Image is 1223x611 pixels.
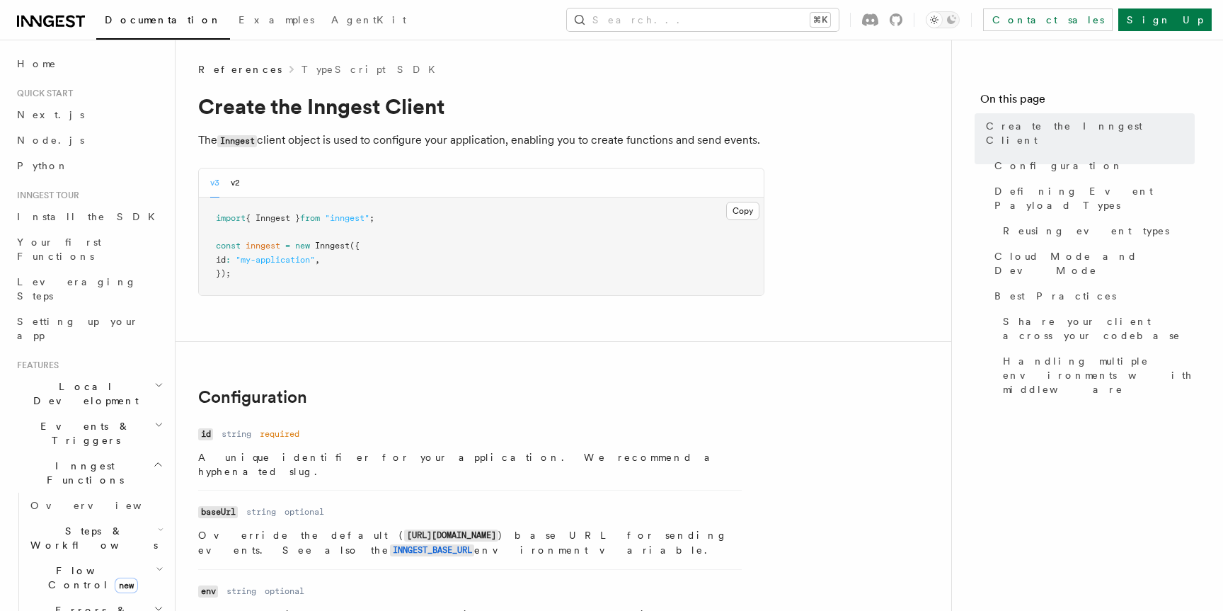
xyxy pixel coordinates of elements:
[810,13,830,27] kbd: ⌘K
[11,190,79,201] span: Inngest tour
[210,169,219,198] button: v3
[11,360,59,371] span: Features
[997,218,1195,244] a: Reusing event types
[11,379,154,408] span: Local Development
[11,459,153,487] span: Inngest Functions
[994,184,1195,212] span: Defining Event Payload Types
[17,236,101,262] span: Your first Functions
[17,316,139,341] span: Setting up your app
[994,249,1195,278] span: Cloud Mode and Dev Mode
[11,229,166,269] a: Your first Functions
[983,8,1113,31] a: Contact sales
[1003,354,1195,396] span: Handling multiple environments with middleware
[198,62,282,76] span: References
[265,586,304,597] dd: optional
[11,51,166,76] a: Home
[17,109,84,120] span: Next.js
[216,268,231,278] span: });
[17,276,137,302] span: Leveraging Steps
[17,57,57,71] span: Home
[226,586,256,597] dd: string
[300,213,320,223] span: from
[198,387,307,407] a: Configuration
[1118,8,1212,31] a: Sign Up
[11,204,166,229] a: Install the SDK
[997,309,1195,348] a: Share your client across your codebase
[236,255,315,265] span: "my-application"
[285,241,290,251] span: =
[325,213,369,223] span: "inngest"
[989,153,1195,178] a: Configuration
[11,453,166,493] button: Inngest Functions
[11,374,166,413] button: Local Development
[25,524,158,552] span: Steps & Workflows
[30,500,176,511] span: Overview
[980,113,1195,153] a: Create the Inngest Client
[198,586,218,598] code: env
[994,289,1116,303] span: Best Practices
[198,93,764,119] h1: Create the Inngest Client
[302,62,444,76] a: TypeScript SDK
[11,153,166,178] a: Python
[350,241,360,251] span: ({
[105,14,222,25] span: Documentation
[217,135,257,147] code: Inngest
[980,91,1195,113] h4: On this page
[323,4,415,38] a: AgentKit
[96,4,230,40] a: Documentation
[198,506,238,518] code: baseUrl
[11,309,166,348] a: Setting up your app
[25,564,156,592] span: Flow Control
[331,14,406,25] span: AgentKit
[295,241,310,251] span: new
[226,255,231,265] span: :
[986,119,1195,147] span: Create the Inngest Client
[315,241,350,251] span: Inngest
[198,428,213,440] code: id
[230,4,323,38] a: Examples
[246,213,300,223] span: { Inngest }
[11,413,166,453] button: Events & Triggers
[239,14,314,25] span: Examples
[198,528,742,558] p: Override the default ( ) base URL for sending events. See also the environment variable.
[25,493,166,518] a: Overview
[989,283,1195,309] a: Best Practices
[115,578,138,593] span: new
[11,102,166,127] a: Next.js
[11,88,73,99] span: Quick start
[25,518,166,558] button: Steps & Workflows
[11,127,166,153] a: Node.js
[11,419,154,447] span: Events & Triggers
[246,241,280,251] span: inngest
[216,241,241,251] span: const
[315,255,320,265] span: ,
[216,213,246,223] span: import
[216,255,226,265] span: id
[246,506,276,518] dd: string
[222,428,251,440] dd: string
[1003,224,1169,238] span: Reusing event types
[285,506,324,518] dd: optional
[369,213,374,223] span: ;
[25,558,166,598] button: Flow Controlnew
[260,428,299,440] dd: required
[926,11,960,28] button: Toggle dark mode
[994,159,1123,173] span: Configuration
[198,450,742,479] p: A unique identifier for your application. We recommend a hyphenated slug.
[997,348,1195,402] a: Handling multiple environments with middleware
[404,530,498,542] code: [URL][DOMAIN_NAME]
[11,269,166,309] a: Leveraging Steps
[17,160,69,171] span: Python
[17,211,163,222] span: Install the SDK
[989,244,1195,283] a: Cloud Mode and Dev Mode
[231,169,240,198] button: v2
[17,135,84,146] span: Node.js
[198,130,764,151] p: The client object is used to configure your application, enabling you to create functions and sen...
[567,8,839,31] button: Search...⌘K
[390,544,474,556] a: INNGEST_BASE_URL
[989,178,1195,218] a: Defining Event Payload Types
[1003,314,1195,343] span: Share your client across your codebase
[726,202,759,220] button: Copy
